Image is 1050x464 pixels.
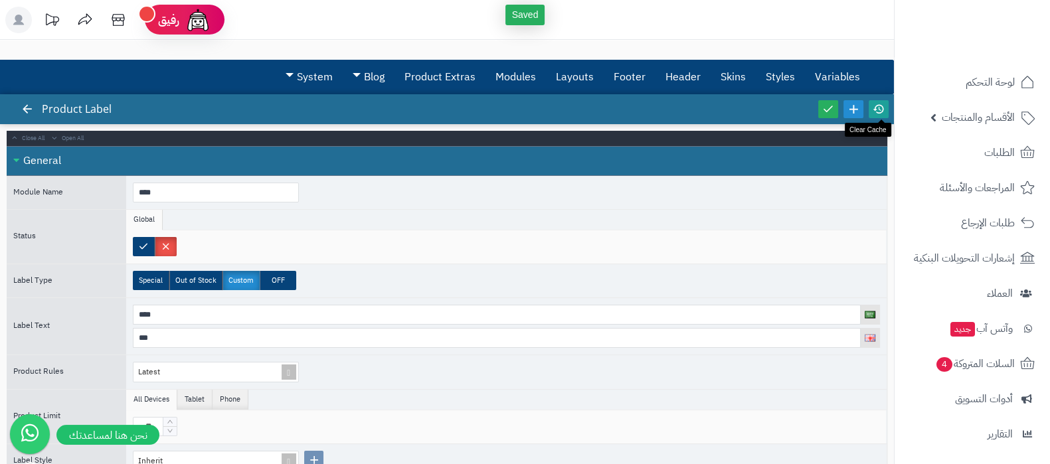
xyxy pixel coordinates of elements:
span: Saved [512,8,539,22]
a: المراجعات والأسئلة [903,172,1042,204]
span: العملاء [987,284,1013,303]
label: Special [133,271,169,290]
a: تحديثات المنصة [35,7,68,37]
span: لوحة التحكم [966,73,1015,92]
label: Custom [222,271,260,290]
span: أدوات التسويق [955,390,1013,408]
a: الطلبات [903,137,1042,169]
a: العملاء [903,277,1042,309]
span: الطلبات [984,143,1015,162]
li: Tablet [177,390,213,410]
a: Variables [805,60,870,94]
a: لوحة التحكم [903,66,1042,98]
span: رفيق [158,12,179,28]
span: Decrease Value [163,426,177,435]
a: أدوات التسويق [903,383,1042,415]
a: وآتس آبجديد [903,313,1042,345]
span: المراجعات والأسئلة [940,179,1015,197]
img: العربية [865,311,875,318]
a: Styles [756,60,805,94]
span: Status [13,230,36,242]
a: التقارير [903,418,1042,450]
span: Product Rules [13,365,64,377]
div: Product Label [24,94,125,124]
img: ai-face.png [185,7,211,33]
span: Latest [138,366,160,378]
a: Skins [711,60,756,94]
a: System [276,60,343,94]
span: جديد [950,322,975,337]
a: إشعارات التحويلات البنكية [903,242,1042,274]
label: Out of Stock [169,271,222,290]
span: وآتس آب [949,319,1013,338]
a: Blog [343,60,394,94]
li: Global [126,210,163,230]
span: Label Text [13,319,50,331]
label: OFF [260,271,296,290]
span: Product Limit [13,410,60,422]
span: الأقسام والمنتجات [942,108,1015,127]
a: Layouts [546,60,604,94]
div: Clear Cache [845,123,891,137]
li: Phone [213,390,248,410]
a: Footer [604,60,656,94]
div: General [7,146,887,176]
li: All Devices [126,390,177,410]
a: Close All [7,131,46,145]
a: السلات المتروكة4 [903,348,1042,380]
span: طلبات الإرجاع [961,214,1015,232]
span: Label Type [13,274,52,286]
a: Product Extras [394,60,485,94]
a: طلبات الإرجاع [903,207,1042,239]
span: السلات المتروكة [935,354,1015,373]
span: التقارير [988,425,1013,443]
a: Open All [46,131,86,145]
a: Header [656,60,711,94]
span: إشعارات التحويلات البنكية [914,249,1015,268]
span: 4 [936,357,952,372]
img: English [865,334,875,341]
span: Module Name [13,186,63,198]
span: Increase Value [163,418,177,427]
a: Modules [485,60,546,94]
